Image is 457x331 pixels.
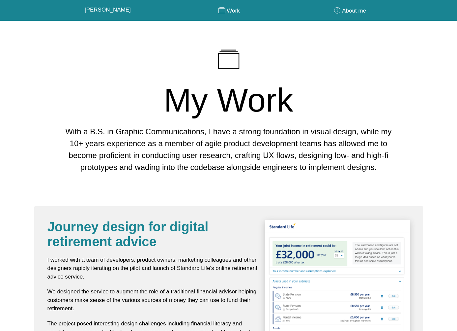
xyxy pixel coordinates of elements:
[47,126,410,173] p: With a B.S. in Graphic Communications, I have a strong foundation in visual design, while my 10+ ...
[47,219,258,249] h2: Journey design for digital retirement advice
[47,287,258,313] p: We designed the service to augment the role of a traditional financial advisor helping customers ...
[47,256,258,281] p: I worked with a team of developers, product owners, marketing colleagues and other designers rapi...
[47,81,410,119] h1: My Work
[213,48,244,71] i: Gallery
